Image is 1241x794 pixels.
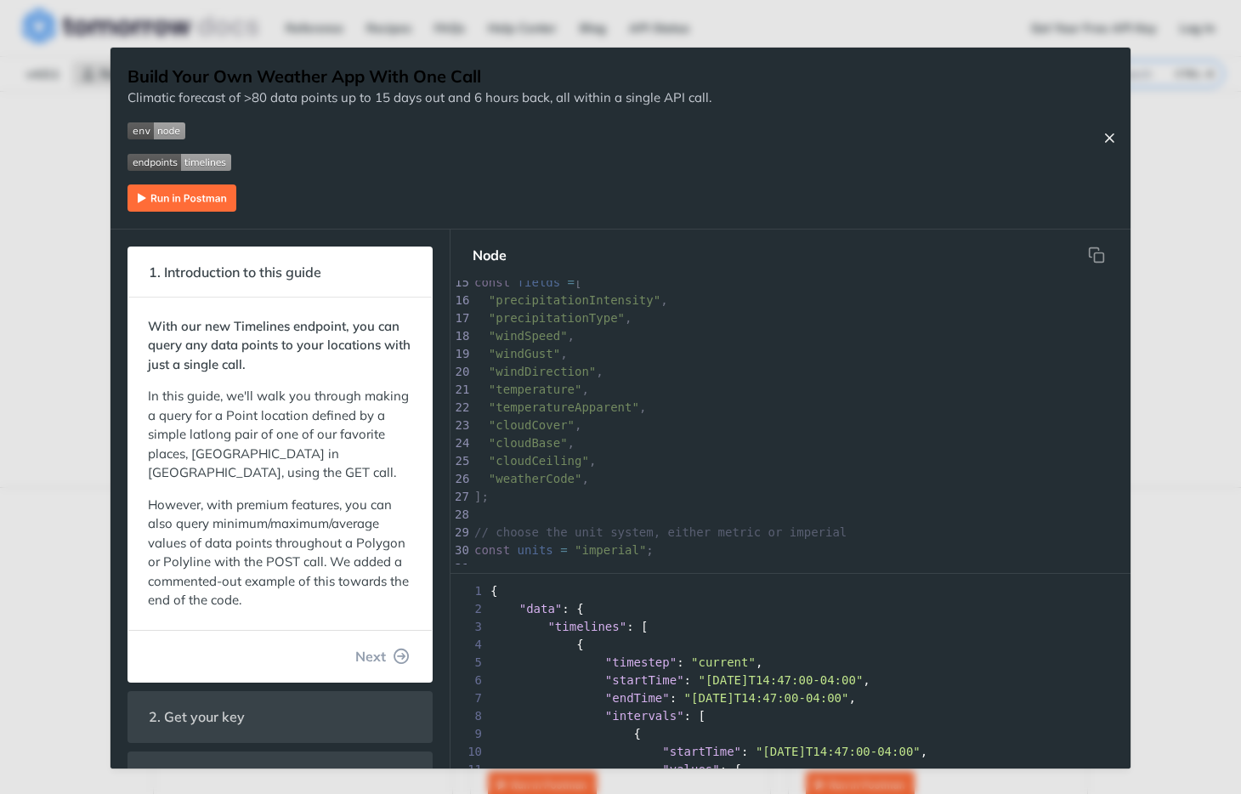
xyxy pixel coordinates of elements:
[1088,247,1105,264] svg: hidden
[127,247,433,683] section: 1. Introduction to this guideWith our new Timelines endpoint, you can query any data points to yo...
[474,275,581,289] span: [
[450,689,487,707] span: 7
[489,383,582,396] span: "temperature"
[489,400,639,414] span: "temperatureApparent"
[450,488,467,506] div: 27
[148,496,412,610] p: However, with premium features, you can also query minimum/maximum/average values of data points ...
[450,524,467,542] div: 29
[568,275,575,289] span: =
[127,152,711,172] span: Expand image
[450,417,467,434] div: 23
[450,636,1130,654] div: {
[489,293,660,307] span: "precipitationIntensity"
[450,600,1130,618] div: : {
[489,436,568,450] span: "cloudBase"
[1096,129,1122,146] button: Close Recipe
[474,365,603,378] span: ,
[450,636,487,654] span: 4
[474,275,510,289] span: const
[450,654,487,672] span: 5
[662,745,741,758] span: "startTime"
[127,122,185,139] img: env
[474,329,575,343] span: ,
[519,602,563,615] span: "data"
[474,454,596,468] span: ,
[605,673,684,687] span: "startTime"
[560,543,567,557] span: =
[148,387,412,483] p: In this guide, we'll walk you through making a query for a Point location defined by a simple lat...
[148,318,411,372] strong: With our new Timelines endpoint, you can query any data points to your locations with just a sing...
[1079,238,1113,272] button: Copy
[450,582,487,600] span: 1
[450,506,467,524] div: 28
[698,673,863,687] span: "[DATE]T14:47:00-04:00"
[127,154,231,171] img: endpoint
[662,763,719,776] span: "values"
[489,454,589,468] span: "cloudCeiling"
[137,761,280,794] span: 3. Pick the location
[474,525,847,539] span: // choose the unit system, either metric or imperial
[450,470,467,488] div: 26
[474,543,510,557] span: const
[355,646,386,666] span: Next
[518,275,561,289] span: fields
[474,418,581,432] span: ,
[474,436,575,450] span: ,
[450,292,467,309] div: 16
[605,709,684,723] span: "intervals"
[489,311,625,325] span: "precipitationType"
[450,618,487,636] span: 3
[450,672,487,689] span: 6
[342,639,423,673] button: Next
[450,345,467,363] div: 19
[684,691,849,705] span: "[DATE]T14:47:00-04:00"
[450,309,467,327] div: 17
[450,381,467,399] div: 21
[127,188,236,204] a: Expand image
[450,582,1130,600] div: {
[575,543,646,557] span: "imperial"
[474,400,646,414] span: ,
[450,274,467,292] div: 15
[691,655,756,669] span: "current"
[137,700,257,734] span: 2. Get your key
[450,542,467,559] div: 30
[459,238,520,272] button: Node
[450,725,1130,743] div: {
[756,745,921,758] span: "[DATE]T14:47:00-04:00"
[137,256,333,289] span: 1. Introduction to this guide
[605,691,670,705] span: "endTime"
[450,743,487,761] span: 10
[450,363,467,381] div: 20
[450,761,1130,779] div: : {
[474,293,668,307] span: ,
[127,184,236,212] img: Run in Postman
[450,327,467,345] div: 18
[474,472,589,485] span: ,
[489,347,560,360] span: "windGust"
[450,761,487,779] span: 11
[518,543,553,557] span: units
[450,600,487,618] span: 2
[474,383,589,396] span: ,
[474,490,489,503] span: ];
[450,707,1130,725] div: : [
[605,655,677,669] span: "timestep"
[127,65,711,88] h1: Build Your Own Weather App With One Call
[547,620,626,633] span: "timelines"
[450,618,1130,636] div: : [
[450,672,1130,689] div: : ,
[127,691,433,743] section: 2. Get your key
[474,311,632,325] span: ,
[127,121,711,140] span: Expand image
[474,347,568,360] span: ,
[450,707,487,725] span: 8
[127,88,711,108] p: Climatic forecast of >80 data points up to 15 days out and 6 hours back, all within a single API ...
[489,418,575,432] span: "cloudCover"
[450,743,1130,761] div: : ,
[489,472,582,485] span: "weatherCode"
[474,543,654,557] span: ;
[450,654,1130,672] div: : ,
[450,434,467,452] div: 24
